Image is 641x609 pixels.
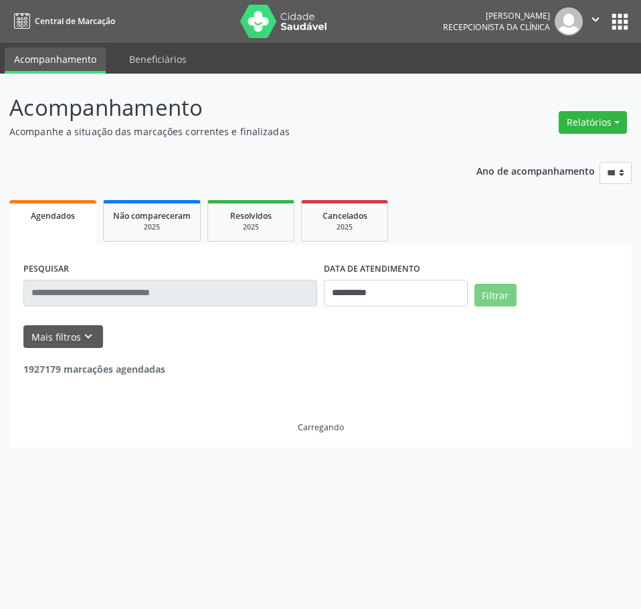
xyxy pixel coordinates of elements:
[323,210,367,222] span: Cancelados
[113,210,191,222] span: Não compareceram
[443,21,550,33] span: Recepcionista da clínica
[476,162,595,179] p: Ano de acompanhamento
[9,91,445,124] p: Acompanhamento
[588,12,603,27] i: 
[120,48,196,71] a: Beneficiários
[474,284,517,307] button: Filtrar
[81,329,96,344] i: keyboard_arrow_down
[23,363,165,375] strong: 1927179 marcações agendadas
[230,210,272,222] span: Resolvidos
[583,7,608,35] button: 
[559,111,627,134] button: Relatórios
[31,210,75,222] span: Agendados
[9,10,115,32] a: Central de Marcação
[298,422,344,433] div: Carregando
[35,15,115,27] span: Central de Marcação
[23,259,69,280] label: PESQUISAR
[324,259,420,280] label: DATA DE ATENDIMENTO
[5,48,106,74] a: Acompanhamento
[443,10,550,21] div: [PERSON_NAME]
[23,325,103,349] button: Mais filtroskeyboard_arrow_down
[311,222,378,232] div: 2025
[113,222,191,232] div: 2025
[9,124,445,139] p: Acompanhe a situação das marcações correntes e finalizadas
[217,222,284,232] div: 2025
[555,7,583,35] img: img
[608,10,632,33] button: apps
